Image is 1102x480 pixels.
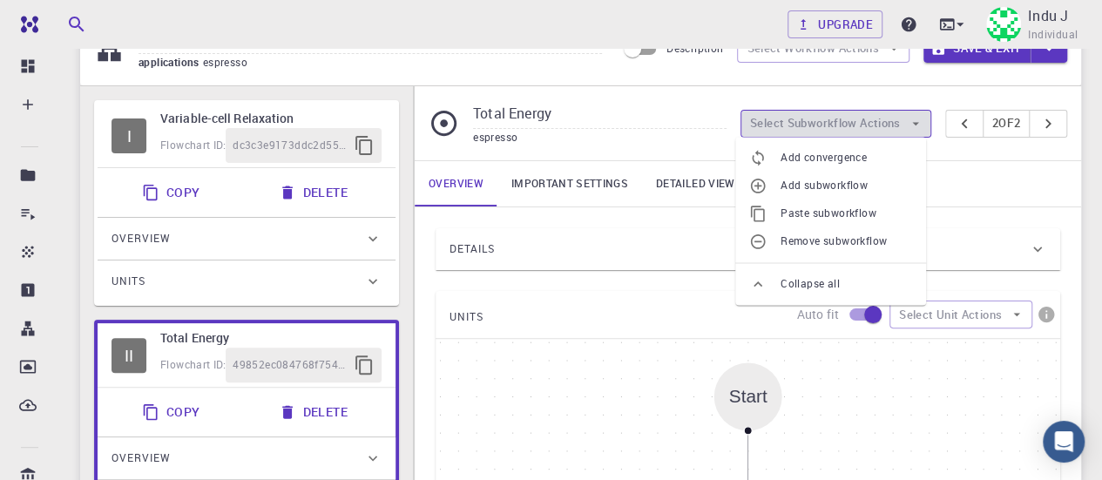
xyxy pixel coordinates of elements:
span: 49852ec084768f7548e45cb9 [233,356,347,374]
img: logo [14,16,38,33]
span: Description [666,41,723,55]
span: Units [112,267,145,295]
button: info [1032,301,1060,328]
div: Open Intercom Messenger [1043,421,1085,463]
span: Add convergence [781,149,912,166]
span: Overview [112,444,171,472]
span: Flowchart ID: [160,138,226,152]
div: Overview [98,218,396,260]
img: Indu J [986,7,1021,42]
div: Units [98,260,396,302]
div: Start [729,387,767,407]
span: Paste subworkflow [781,205,912,222]
span: espresso [473,130,517,144]
h6: Variable-cell Relaxation [160,109,382,128]
span: Idle [112,118,146,153]
span: dc3c3e9173ddc2d5547dde31 [233,137,347,154]
a: Overview [415,161,497,206]
h6: Total Energy [160,328,382,348]
a: Detailed view [642,161,748,206]
div: II [112,338,146,373]
span: Idle [112,338,146,373]
span: Collapse all [781,275,912,293]
span: espresso [203,55,254,69]
span: Individual [1028,26,1078,44]
div: Start [714,362,782,430]
button: Select Unit Actions [889,301,1032,328]
div: I [112,118,146,153]
button: 2of2 [983,110,1031,138]
p: Auto fit [797,306,839,323]
div: Overview [98,437,396,479]
div: pager [945,110,1068,138]
span: Support [35,12,98,28]
p: Indu J [1028,5,1068,26]
button: Copy [132,395,214,429]
span: Add subworkflow [781,177,912,194]
span: Details [450,235,495,263]
button: Delete [268,395,362,429]
button: Delete [268,175,362,210]
button: Select Subworkflow Actions [740,110,931,138]
a: Important settings [497,161,642,206]
button: Copy [132,175,214,210]
a: Upgrade [788,10,882,38]
span: Flowchart ID: [160,357,226,371]
span: Remove subworkflow [781,233,912,250]
span: Overview [112,225,171,253]
div: Details [436,228,1060,270]
span: UNITS [450,303,483,331]
span: applications [139,55,203,69]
